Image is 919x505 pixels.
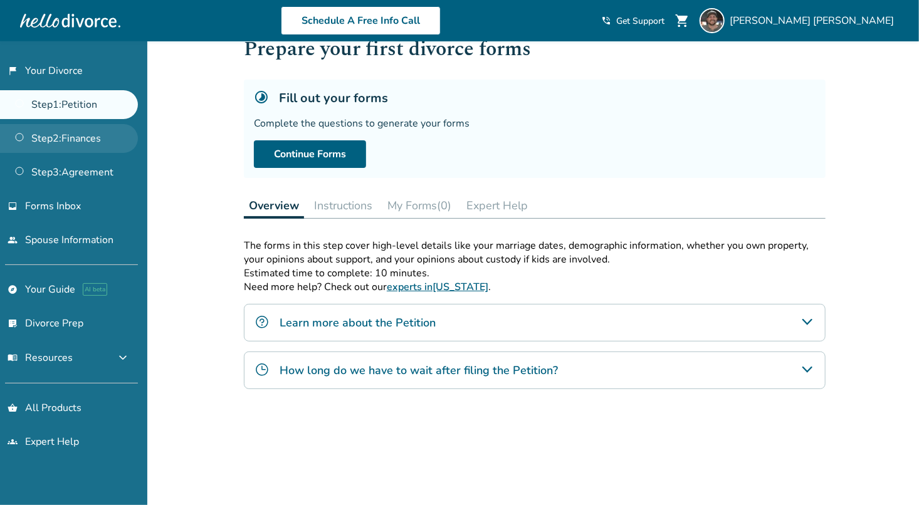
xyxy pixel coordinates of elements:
div: Learn more about the Petition [244,304,826,341]
h4: Learn more about the Petition [280,315,436,331]
div: How long do we have to wait after filing the Petition? [244,351,826,389]
span: list_alt_check [8,318,18,328]
img: How long do we have to wait after filing the Petition? [255,362,270,377]
span: menu_book [8,353,18,363]
span: explore [8,284,18,294]
a: Schedule A Free Info Call [281,6,441,35]
h4: How long do we have to wait after filing the Petition? [280,362,558,378]
img: Matthew Marr [700,8,725,33]
img: Learn more about the Petition [255,315,270,330]
span: phone_in_talk [601,16,611,26]
h1: Prepare your first divorce forms [244,34,826,65]
p: Need more help? Check out our . [244,280,826,294]
p: The forms in this step cover high-level details like your marriage dates, demographic information... [244,239,826,266]
a: Continue Forms [254,140,366,168]
button: Overview [244,193,304,219]
span: groups [8,437,18,447]
span: people [8,235,18,245]
span: shopping_basket [8,403,18,413]
button: My Forms(0) [382,193,456,218]
button: Expert Help [461,193,533,218]
span: expand_more [115,350,130,365]
span: Resources [8,351,73,365]
iframe: Chat Widget [856,445,919,505]
span: Get Support [616,15,664,27]
a: phone_in_talkGet Support [601,15,664,27]
button: Instructions [309,193,377,218]
a: experts in[US_STATE] [387,280,488,294]
div: Complete the questions to generate your forms [254,117,816,130]
span: [PERSON_NAME] [PERSON_NAME] [730,14,899,28]
p: Estimated time to complete: 10 minutes. [244,266,826,280]
span: AI beta [83,283,107,296]
span: Forms Inbox [25,199,81,213]
span: shopping_cart [675,13,690,28]
span: flag_2 [8,66,18,76]
span: inbox [8,201,18,211]
h5: Fill out your forms [279,90,388,107]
